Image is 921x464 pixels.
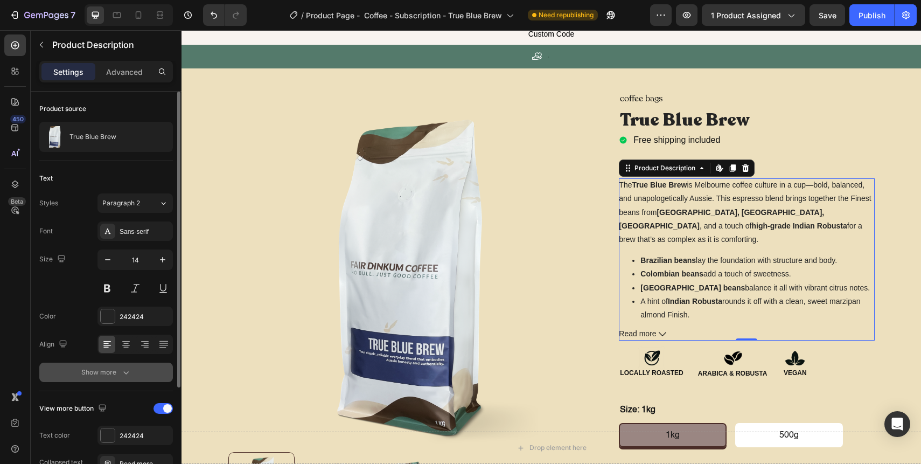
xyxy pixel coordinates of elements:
legend: Size: 1kg [437,371,475,389]
span: coffee bags [438,63,481,74]
div: Product Description [451,133,516,143]
strong: VEGAN [602,339,625,347]
span: 500g [598,401,617,410]
div: Text [39,174,53,183]
p: Free shipping included [452,102,539,118]
p: Settings [53,66,83,78]
strong: high-grade Indian Robusta [570,191,665,200]
span: Paragraph 2 [102,198,140,208]
strong: True Blue Brew [450,150,505,159]
div: Publish [859,10,885,21]
div: Color [39,311,56,321]
span: 1 product assigned [711,10,781,21]
span: / [301,10,304,21]
div: Size [39,252,68,267]
div: Open Intercom Messenger [884,411,910,437]
span: 1kg [484,401,498,410]
p: The is Melbourne coffee culture in a cup—bold, balanced, and unapologetically Aussie. This espres... [437,150,689,213]
li: add a touch of sweetness. [459,237,693,251]
button: Read more [437,297,693,310]
div: View more button [39,401,109,416]
div: Styles [39,198,58,208]
div: $56.00 [437,127,693,141]
li: balance it all with vibrant citrus notes. [459,251,693,265]
button: 1 product assigned [702,4,805,26]
div: Product source [39,104,86,114]
img: product feature img [44,126,65,148]
div: Font [39,226,53,236]
strong: Indian Robusta [486,267,541,275]
iframe: Design area [182,30,921,464]
strong: ARABICA & ROBUSTA [517,340,586,347]
li: A hint of rounds it off with a clean, sweet marzipan almond Finish. [459,265,693,292]
button: Save [810,4,845,26]
div: 242424 [120,431,170,441]
div: Text color [39,431,70,440]
li: lay the foundation with structure and body. [459,224,693,237]
div: Sans-serif [120,227,170,237]
strong: LOCALLY ROASTED [438,339,501,347]
div: Align [39,337,69,352]
div: 450 [10,115,26,123]
div: Drop element here [348,413,405,422]
button: Publish [849,4,895,26]
div: Beta [8,197,26,206]
span: Need republishing [539,10,594,20]
p: Product Description [52,38,169,51]
strong: [GEOGRAPHIC_DATA], [GEOGRAPHIC_DATA], [GEOGRAPHIC_DATA] [437,178,643,200]
p: True Blue Brew [69,133,116,141]
img: gempages_540279911244366752-f0fc4350-5b02-4847-8656-9de075899f0e.png [600,316,627,340]
div: 242424 [120,312,170,322]
h1: True Blue Brew [437,78,693,103]
img: gempages_540279911244366752-7633ad3e-6eb5-426c-a982-478779399f2c.png [457,316,484,340]
div: Show more [81,367,131,378]
strong: Brazilian beans [459,226,514,234]
button: 7 [4,4,80,26]
p: Advanced [106,66,143,78]
button: Show more [39,363,173,382]
span: Read more [437,297,475,310]
div: Undo/Redo [203,4,247,26]
span: Save [819,11,836,20]
span: Product Page - Coffee - Subscription - True Blue Brew [306,10,502,21]
strong: [GEOGRAPHIC_DATA] beans [459,253,563,262]
button: Paragraph 2 [97,193,173,213]
strong: Colombian beans [459,239,522,248]
p: 7 [71,9,75,22]
img: gempages_540279911244366752-f284c540-fa9e-4e1d-bbda-93ddb4a4c790.png [538,316,565,340]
